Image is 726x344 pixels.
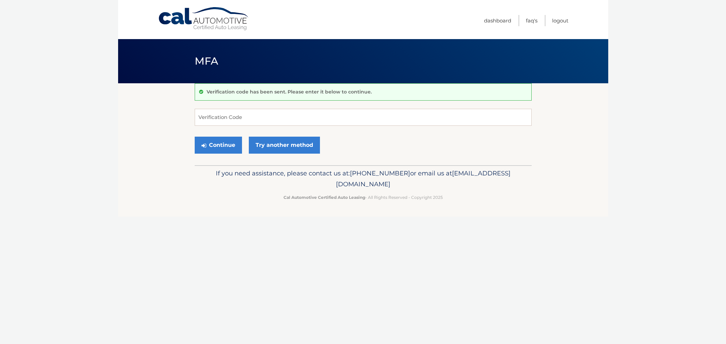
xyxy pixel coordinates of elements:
a: FAQ's [526,15,537,26]
span: [EMAIL_ADDRESS][DOMAIN_NAME] [336,169,511,188]
button: Continue [195,137,242,154]
span: MFA [195,55,219,67]
p: - All Rights Reserved - Copyright 2025 [199,194,527,201]
strong: Cal Automotive Certified Auto Leasing [284,195,365,200]
span: [PHONE_NUMBER] [350,169,410,177]
p: If you need assistance, please contact us at: or email us at [199,168,527,190]
a: Cal Automotive [158,7,250,31]
a: Try another method [249,137,320,154]
input: Verification Code [195,109,532,126]
p: Verification code has been sent. Please enter it below to continue. [207,89,372,95]
a: Logout [552,15,568,26]
a: Dashboard [484,15,511,26]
